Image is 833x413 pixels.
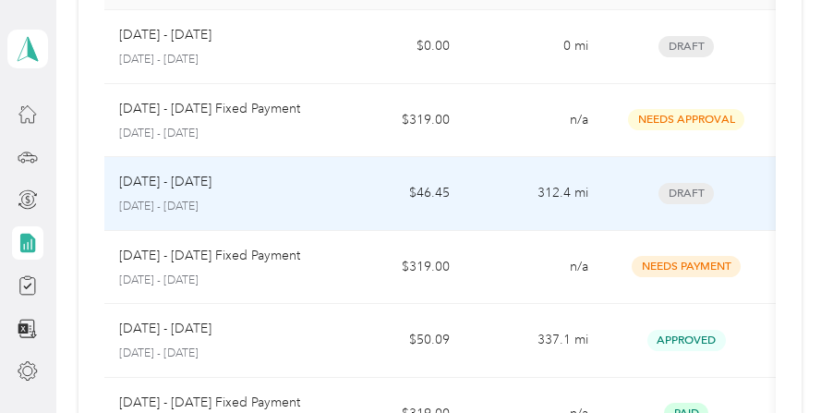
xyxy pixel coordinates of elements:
p: [DATE] - [DATE] [119,25,211,45]
iframe: Everlance-gr Chat Button Frame [730,310,833,413]
td: $319.00 [326,84,465,158]
span: Draft [658,36,714,57]
td: $50.09 [326,304,465,378]
td: n/a [465,231,603,305]
td: 312.4 mi [465,157,603,231]
td: $0.00 [326,10,465,84]
p: [DATE] - [DATE] [119,172,211,192]
span: Approved [647,330,726,351]
p: [DATE] - [DATE] [119,52,311,68]
td: $319.00 [326,231,465,305]
td: n/a [465,84,603,158]
p: [DATE] - [DATE] Fixed Payment [119,99,300,119]
p: [DATE] - [DATE] [119,126,311,142]
p: [DATE] - [DATE] [119,199,311,215]
span: Draft [658,183,714,204]
td: 0 mi [465,10,603,84]
p: [DATE] - [DATE] [119,273,311,289]
p: [DATE] - [DATE] Fixed Payment [119,246,300,266]
td: 337.1 mi [465,304,603,378]
span: Needs Payment [632,256,741,277]
p: [DATE] - [DATE] Fixed Payment [119,393,300,413]
p: [DATE] - [DATE] [119,346,311,362]
span: Needs Approval [628,109,744,130]
td: $46.45 [326,157,465,231]
p: [DATE] - [DATE] [119,319,211,339]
